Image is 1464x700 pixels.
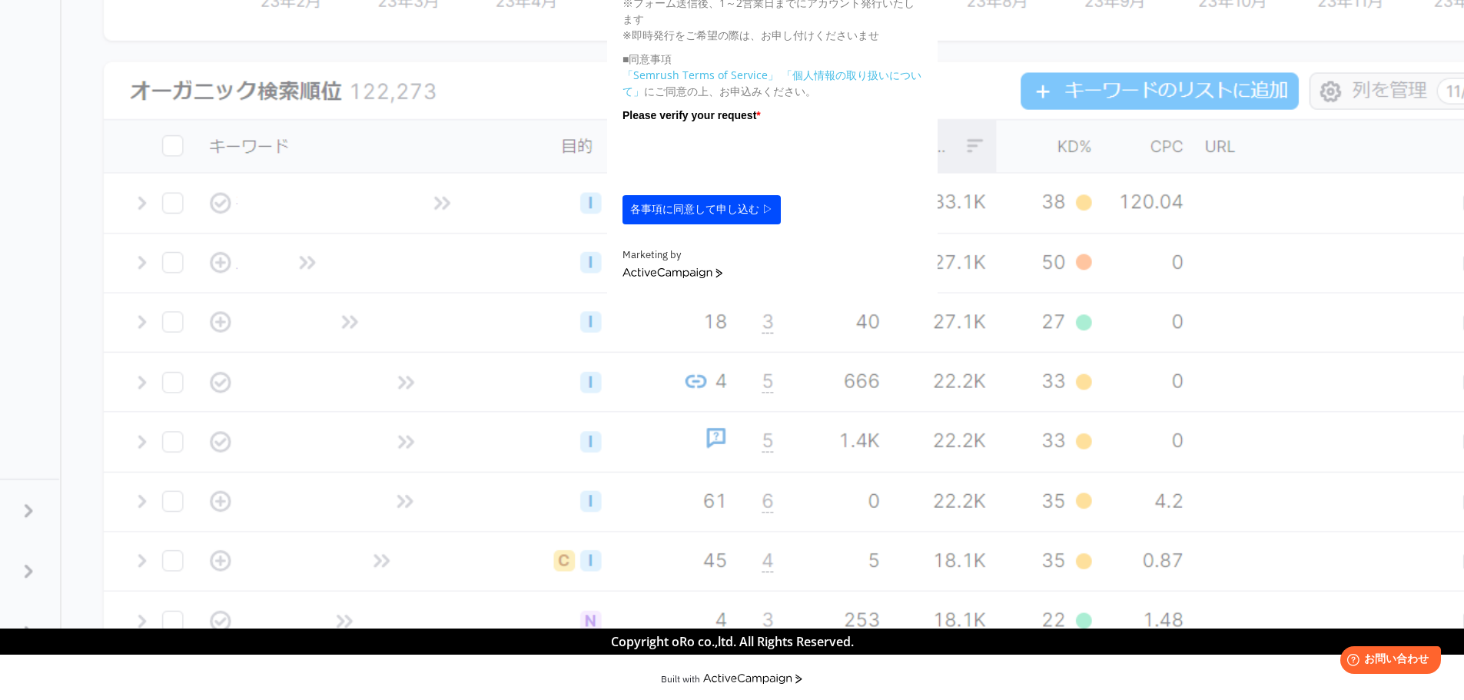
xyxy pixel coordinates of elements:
div: Built with [661,673,700,685]
button: 各事項に同意して申し込む ▷ [622,195,781,224]
div: Marketing by [622,247,922,264]
a: 「Semrush Terms of Service」 [622,68,778,82]
p: ■同意事項 [622,51,922,67]
iframe: Help widget launcher [1327,640,1447,683]
span: Copyright oRo co.,ltd. All Rights Reserved. [611,633,854,650]
iframe: reCAPTCHA [622,128,856,187]
a: 「個人情報の取り扱いについて」 [622,68,921,98]
p: にご同意の上、お申込みください。 [622,67,922,99]
label: Please verify your request [622,107,922,124]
